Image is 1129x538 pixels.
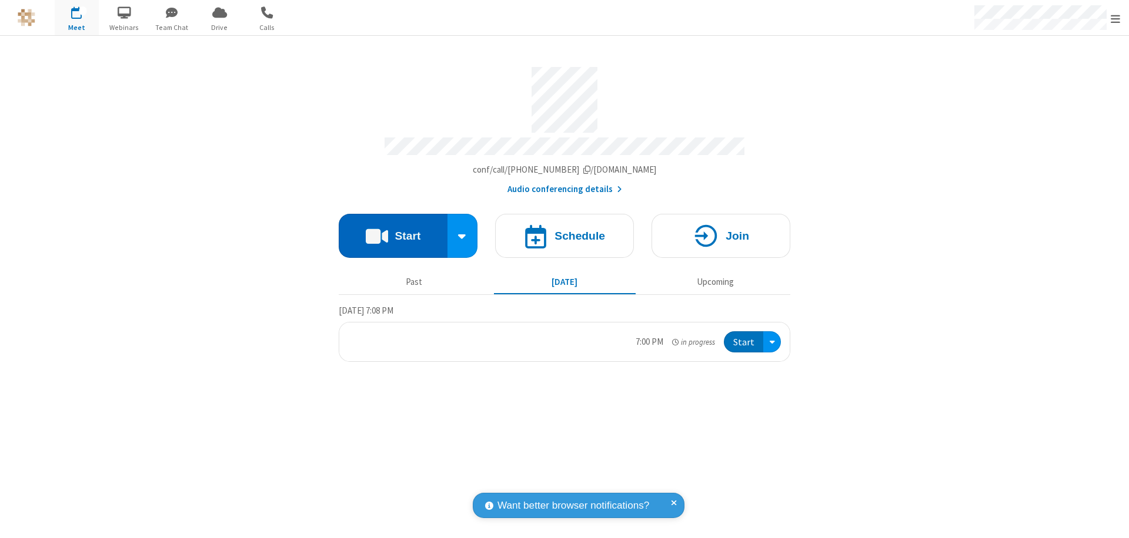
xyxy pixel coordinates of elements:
[343,271,485,293] button: Past
[339,58,790,196] section: Account details
[636,335,663,349] div: 7:00 PM
[395,230,420,241] h4: Start
[652,214,790,258] button: Join
[245,22,289,33] span: Calls
[473,164,657,175] span: Copy my meeting room link
[672,337,715,348] em: in progress
[473,163,657,177] button: Copy my meeting room linkCopy my meeting room link
[495,214,634,258] button: Schedule
[18,9,35,26] img: QA Selenium DO NOT DELETE OR CHANGE
[724,331,763,353] button: Start
[494,271,636,293] button: [DATE]
[497,498,649,513] span: Want better browser notifications?
[1100,507,1120,530] iframe: Chat
[150,22,194,33] span: Team Chat
[763,331,781,353] div: Open menu
[726,230,749,241] h4: Join
[79,6,87,15] div: 1
[339,305,393,316] span: [DATE] 7:08 PM
[55,22,99,33] span: Meet
[198,22,242,33] span: Drive
[447,214,478,258] div: Start conference options
[507,183,622,196] button: Audio conferencing details
[644,271,786,293] button: Upcoming
[339,214,447,258] button: Start
[339,304,790,362] section: Today's Meetings
[555,230,605,241] h4: Schedule
[102,22,146,33] span: Webinars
